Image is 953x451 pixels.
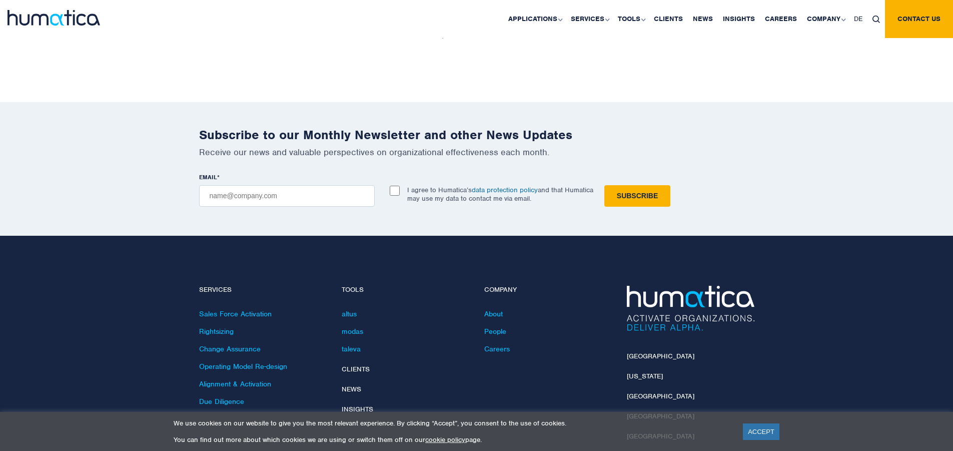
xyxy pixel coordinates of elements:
a: ACCEPT [743,423,779,440]
a: People [484,327,506,336]
img: search_icon [872,16,880,23]
a: Change Assurance [199,344,261,353]
span: DE [854,15,862,23]
a: Clients [342,365,370,373]
a: altus [342,309,357,318]
a: [US_STATE] [627,372,663,380]
a: taleva [342,344,361,353]
p: Receive our news and valuable perspectives on organizational effectiveness each month. [199,147,754,158]
a: modas [342,327,363,336]
a: Careers [484,344,510,353]
a: News [342,385,361,393]
a: Insights [342,405,373,413]
h4: Tools [342,286,469,294]
p: You can find out more about which cookies we are using or switch them off on our page. [174,435,730,444]
input: name@company.com [199,185,375,207]
a: cookie policy [425,435,465,444]
input: I agree to Humatica’sdata protection policyand that Humatica may use my data to contact me via em... [390,186,400,196]
a: Rightsizing [199,327,234,336]
p: We use cookies on our website to give you the most relevant experience. By clicking “Accept”, you... [174,419,730,427]
h2: Subscribe to our Monthly Newsletter and other News Updates [199,127,754,143]
a: data protection policy [472,186,538,194]
a: [GEOGRAPHIC_DATA] [627,352,694,360]
a: Sales Force Activation [199,309,272,318]
h4: Company [484,286,612,294]
a: Due Diligence [199,397,244,406]
h4: Services [199,286,327,294]
a: [GEOGRAPHIC_DATA] [627,392,694,400]
img: Humatica [627,286,754,331]
a: Operating Model Re-design [199,362,287,371]
a: About [484,309,503,318]
span: EMAIL [199,173,217,181]
input: Subscribe [604,185,670,207]
p: I agree to Humatica’s and that Humatica may use my data to contact me via email. [407,186,593,203]
a: Alignment & Activation [199,379,271,388]
img: logo [8,10,100,26]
